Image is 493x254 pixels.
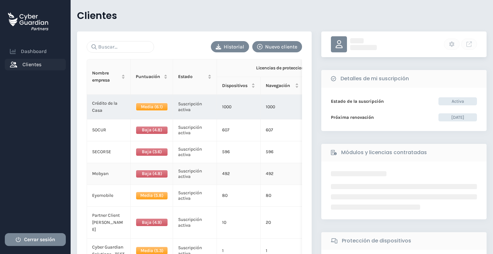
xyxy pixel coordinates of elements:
span: [DATE] [438,113,477,121]
span: Nombre empresa [92,70,120,84]
th: Estado [173,59,217,95]
td: Mobyan [87,163,131,185]
th: Dispositivos [217,77,261,95]
td: 80 [261,185,304,207]
span: Baja (3.6) [136,148,168,156]
th: Puntuación [131,59,173,95]
span: Activa [438,97,477,105]
td: 10 [217,207,261,239]
th: Licencias de protecciones [217,59,348,77]
h3: Partners [31,26,48,32]
td: Partner Client [PERSON_NAME] [87,207,131,239]
td: 492 [217,163,261,185]
span: Navegación [266,82,294,89]
span: Baja (4.8) [136,170,168,178]
td: Eyemobile [87,185,131,207]
td: 607 [261,119,304,141]
td: 20 [261,207,304,239]
p: Suscripción activa [178,217,211,228]
td: 607 [217,119,261,141]
b: Próxima renovación [331,114,374,121]
a: Link to client console [461,39,477,50]
span: Media (5.8) [136,192,168,200]
p: Suscripción activa [178,125,211,136]
td: 1000 [217,95,261,119]
span: Clientes [22,61,41,68]
button: Cerrar sesión [5,233,66,246]
span: Cerrar sesión [24,236,55,243]
span: Baja (4.9) [136,218,168,226]
td: SOCUR [87,119,131,141]
b: Estado de la suscripción [331,98,384,105]
td: Crédito de la Casa [87,95,131,119]
p: Suscripción activa [178,101,211,112]
span: Puntuación [136,73,162,80]
h3: Clientes [77,10,487,22]
button: Nuevo cliente [252,41,302,52]
td: 596 [217,141,261,163]
td: 492 [261,163,304,185]
span: Dispositivos [222,82,250,89]
b: Módulos y licencias contratadas [341,149,427,156]
th: Navegación [261,77,304,95]
td: 80 [217,185,261,207]
a: Clientes [5,59,66,70]
p: Suscripción activa [178,190,211,201]
button: Historial [211,41,249,52]
th: Nombre empresa [87,59,131,95]
a: Dashboard [5,46,66,57]
span: Dashboard [21,48,47,55]
div: Historial [216,43,244,51]
p: Suscripción activa [178,146,211,158]
p: Suscripción activa [178,168,211,180]
span: Estado [178,73,206,80]
span: Baja (4.8) [136,126,168,134]
span: Media (6.1) [136,103,168,111]
b: Detalles de mi suscripción [341,75,409,83]
b: Protección de dispositivos [342,237,411,245]
a: Partners [8,8,48,33]
td: 596 [261,141,304,163]
td: SECORSE [87,141,131,163]
td: 1000 [261,95,304,119]
div: Nuevo cliente [257,43,297,51]
input: Buscar... [87,41,154,53]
